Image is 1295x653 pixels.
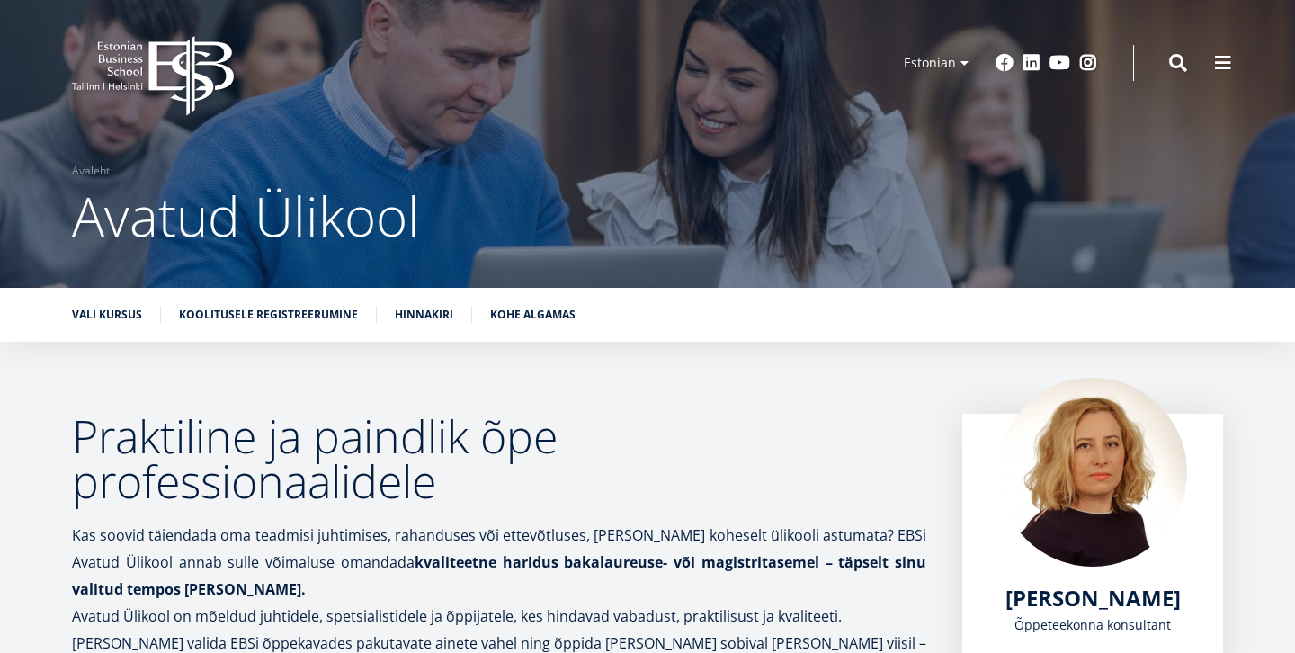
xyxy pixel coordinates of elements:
a: Vali kursus [72,306,142,324]
span: Avatud Ülikool [72,179,420,253]
a: Instagram [1079,54,1097,72]
a: Kohe algamas [490,306,576,324]
a: Hinnakiri [395,306,453,324]
img: Kadri Osula Learning Journey Advisor [998,378,1187,567]
a: Avaleht [72,162,110,180]
p: Kas soovid täiendada oma teadmisi juhtimises, rahanduses või ettevõtluses, [PERSON_NAME] koheselt... [72,522,926,603]
a: [PERSON_NAME] [1005,585,1181,612]
a: Koolitusele registreerumine [179,306,358,324]
h2: Praktiline ja paindlik õpe professionaalidele [72,414,926,504]
div: Õppeteekonna konsultant [998,612,1187,639]
strong: kvaliteetne haridus bakalaureuse- või magistritasemel – täpselt sinu valitud tempos [PERSON_NAME]. [72,552,926,599]
a: Facebook [996,54,1014,72]
span: [PERSON_NAME] [1005,583,1181,613]
a: Youtube [1049,54,1070,72]
a: Linkedin [1023,54,1040,72]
